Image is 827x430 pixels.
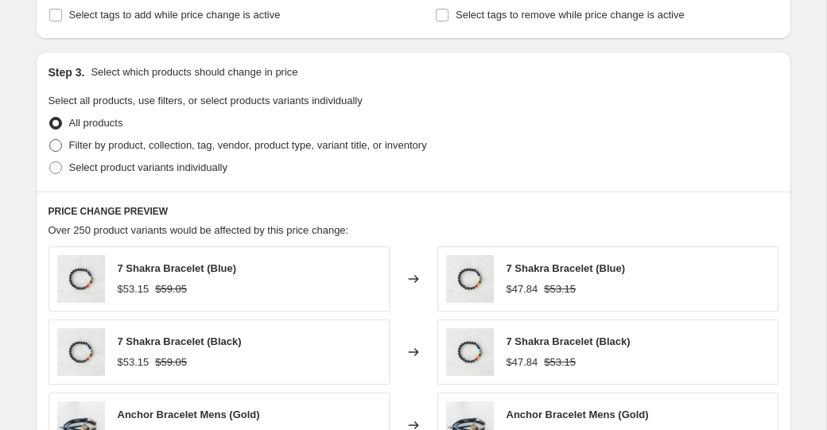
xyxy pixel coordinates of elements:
h6: PRICE CHANGE PREVIEW [49,205,778,218]
img: 7-chakra-bracelet_925x_29219fd1-05f6-42be-ba87-953b4eb1e34e_80x.jpg [446,328,494,376]
strike: $59.05 [155,354,187,370]
div: $53.15 [118,354,149,370]
div: $47.84 [507,354,538,370]
h2: Step 3. [49,64,85,80]
span: 7 Shakra Bracelet (Black) [507,335,631,347]
img: 7-chakra-bracelet_925x_29219fd1-05f6-42be-ba87-953b4eb1e34e_80x.jpg [57,328,105,376]
span: Filter by product, collection, tag, vendor, product type, variant title, or inventory [69,139,427,151]
span: Select tags to add while price change is active [69,9,281,21]
p: Select which products should change in price [91,64,297,80]
span: All products [69,117,123,129]
div: $47.84 [507,281,538,297]
span: Select product variants individually [69,161,227,173]
span: Anchor Bracelet Mens (Gold) [118,409,260,420]
div: $53.15 [118,281,149,297]
span: Select tags to remove while price change is active [456,9,685,21]
span: Over 250 product variants would be affected by this price change: [49,224,349,236]
span: 7 Shakra Bracelet (Blue) [507,262,626,274]
strike: $59.05 [155,281,187,297]
strike: $53.15 [544,354,576,370]
strike: $53.15 [544,281,576,297]
span: 7 Shakra Bracelet (Blue) [118,262,237,274]
img: 7-chakra-bracelet_925x_29219fd1-05f6-42be-ba87-953b4eb1e34e_80x.jpg [446,255,494,303]
span: 7 Shakra Bracelet (Black) [118,335,242,347]
img: 7-chakra-bracelet_925x_29219fd1-05f6-42be-ba87-953b4eb1e34e_80x.jpg [57,255,105,303]
span: Select all products, use filters, or select products variants individually [49,95,363,107]
span: Anchor Bracelet Mens (Gold) [507,409,649,420]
